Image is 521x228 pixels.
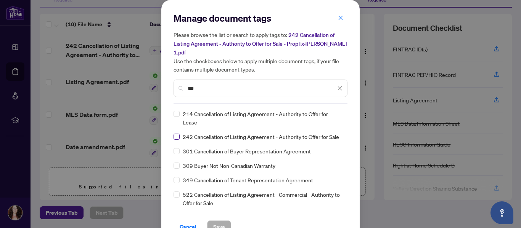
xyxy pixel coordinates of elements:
span: close [338,15,343,21]
span: 301 Cancellation of Buyer Representation Agreement [183,147,311,155]
span: close [337,86,343,91]
span: 214 Cancellation of Listing Agreement - Authority to Offer for Lease [183,110,343,126]
span: 309 Buyer Not Non-Canadian Warranty [183,161,275,170]
span: 242 Cancellation of Listing Agreement - Authority to Offer for Sale [183,132,339,141]
span: 522 Cancellation of Listing Agreement - Commercial - Authority to Offer for Sale [183,190,343,207]
span: 242 Cancellation of Listing Agreement - Authority to Offer for Sale - PropTx-[PERSON_NAME] 1.pdf [174,32,347,56]
h2: Manage document tags [174,12,347,24]
span: 349 Cancellation of Tenant Representation Agreement [183,176,313,184]
h5: Please browse the list or search to apply tags to: Use the checkboxes below to apply multiple doc... [174,30,347,73]
button: Open asap [490,201,513,224]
